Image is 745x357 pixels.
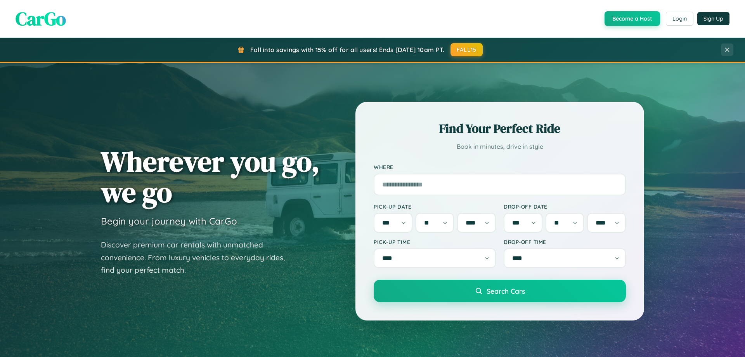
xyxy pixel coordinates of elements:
span: Fall into savings with 15% off for all users! Ends [DATE] 10am PT. [250,46,445,54]
button: FALL15 [450,43,483,56]
label: Drop-off Date [504,203,626,210]
h1: Wherever you go, we go [101,146,320,207]
span: Search Cars [487,287,525,295]
p: Book in minutes, drive in style [374,141,626,152]
label: Pick-up Time [374,239,496,245]
label: Drop-off Time [504,239,626,245]
span: CarGo [16,6,66,31]
h3: Begin your journey with CarGo [101,215,237,227]
h2: Find Your Perfect Ride [374,120,626,137]
button: Login [666,12,693,26]
button: Search Cars [374,280,626,302]
label: Where [374,164,626,171]
label: Pick-up Date [374,203,496,210]
p: Discover premium car rentals with unmatched convenience. From luxury vehicles to everyday rides, ... [101,239,295,277]
button: Become a Host [605,11,660,26]
button: Sign Up [697,12,729,25]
